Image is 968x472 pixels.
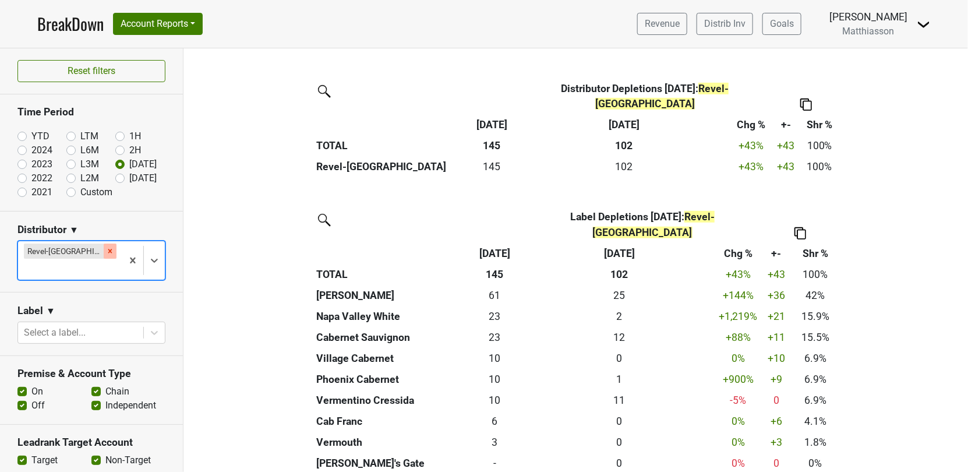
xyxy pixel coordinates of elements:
[761,264,792,285] td: +43
[764,351,789,366] div: +10
[469,456,521,471] div: -
[314,411,466,432] th: Cab Franc
[469,288,521,303] div: 61
[524,264,715,285] th: 102
[715,390,761,411] td: -5 %
[792,243,839,264] th: Shr %: activate to sort column ascending
[466,411,524,432] td: 6
[314,81,333,100] img: filter
[466,264,524,285] th: 145
[17,106,165,118] h3: Time Period
[792,390,839,411] td: 6.9%
[518,115,730,136] th: Aug '24: activate to sort column ascending
[524,369,715,390] th: 1.000
[524,411,715,432] th: 0
[777,140,794,152] span: +43
[113,13,203,35] button: Account Reports
[469,351,521,366] div: 10
[715,432,761,453] td: 0 %
[697,13,753,35] a: Distrib Inv
[31,399,45,413] label: Off
[764,456,789,471] div: 0
[80,157,99,171] label: L3M
[129,143,141,157] label: 2H
[314,264,466,285] th: TOTAL
[314,115,466,136] th: &nbsp;: activate to sort column ascending
[730,115,772,136] th: Chg %: activate to sort column ascending
[469,393,521,408] div: 10
[518,136,730,157] th: 102
[129,171,157,185] label: [DATE]
[521,159,727,174] div: 102
[314,348,466,369] th: Village Cabernet
[524,285,715,306] th: 25.000
[469,435,521,450] div: 3
[80,143,99,157] label: L6M
[794,227,806,239] img: Copy to clipboard
[17,305,43,317] h3: Label
[105,453,151,467] label: Non-Target
[69,223,79,237] span: ▼
[31,385,43,399] label: On
[466,390,524,411] td: 10
[314,306,466,327] th: Napa Valley White
[314,210,333,228] img: filter
[792,306,839,327] td: 15.9%
[715,369,761,390] td: +900 %
[764,288,789,303] div: +36
[466,115,518,136] th: Aug '25: activate to sort column ascending
[527,309,712,324] div: 2
[739,140,764,152] span: +43%
[466,306,524,327] td: 23.083
[764,309,789,324] div: +21
[772,115,800,136] th: +-: activate to sort column ascending
[800,98,812,111] img: Copy to clipboard
[314,432,466,453] th: Vermouth
[105,385,129,399] label: Chain
[764,393,789,408] div: 0
[466,348,524,369] td: 10.083
[17,224,66,236] h3: Distributor
[80,129,98,143] label: LTM
[469,372,521,387] div: 10
[764,435,789,450] div: +3
[466,432,524,453] td: 2.583
[792,369,839,390] td: 6.9%
[466,243,524,264] th: Aug '25: activate to sort column ascending
[37,12,104,36] a: BreakDown
[715,243,761,264] th: Chg %: activate to sort column ascending
[917,17,931,31] img: Dropdown Menu
[715,264,761,285] td: +43 %
[761,243,792,264] th: +-: activate to sort column ascending
[527,393,712,408] div: 11
[524,327,715,348] th: 12.000
[764,372,789,387] div: +9
[314,390,466,411] th: Vermentino Cressida
[775,159,797,174] div: +43
[469,330,521,345] div: 23
[17,368,165,380] h3: Premise & Account Type
[466,327,524,348] td: 22.5
[524,243,715,264] th: Aug '24: activate to sort column ascending
[468,159,515,174] div: 145
[31,185,52,199] label: 2021
[466,369,524,390] td: 10
[524,306,715,327] th: 1.750
[24,244,104,259] div: Revel-[GEOGRAPHIC_DATA]
[80,185,112,199] label: Custom
[524,390,715,411] th: 10.500
[792,327,839,348] td: 15.5%
[31,129,50,143] label: YTD
[843,26,895,37] span: Matthiasson
[792,432,839,453] td: 1.8%
[31,171,52,185] label: 2022
[800,136,839,157] td: 100%
[518,78,772,114] th: Distributor Depletions [DATE] :
[466,136,518,157] th: 145
[762,13,801,35] a: Goals
[715,306,761,327] td: +1,219 %
[792,348,839,369] td: 6.9%
[792,285,839,306] td: 42%
[527,330,712,345] div: 12
[527,372,712,387] div: 1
